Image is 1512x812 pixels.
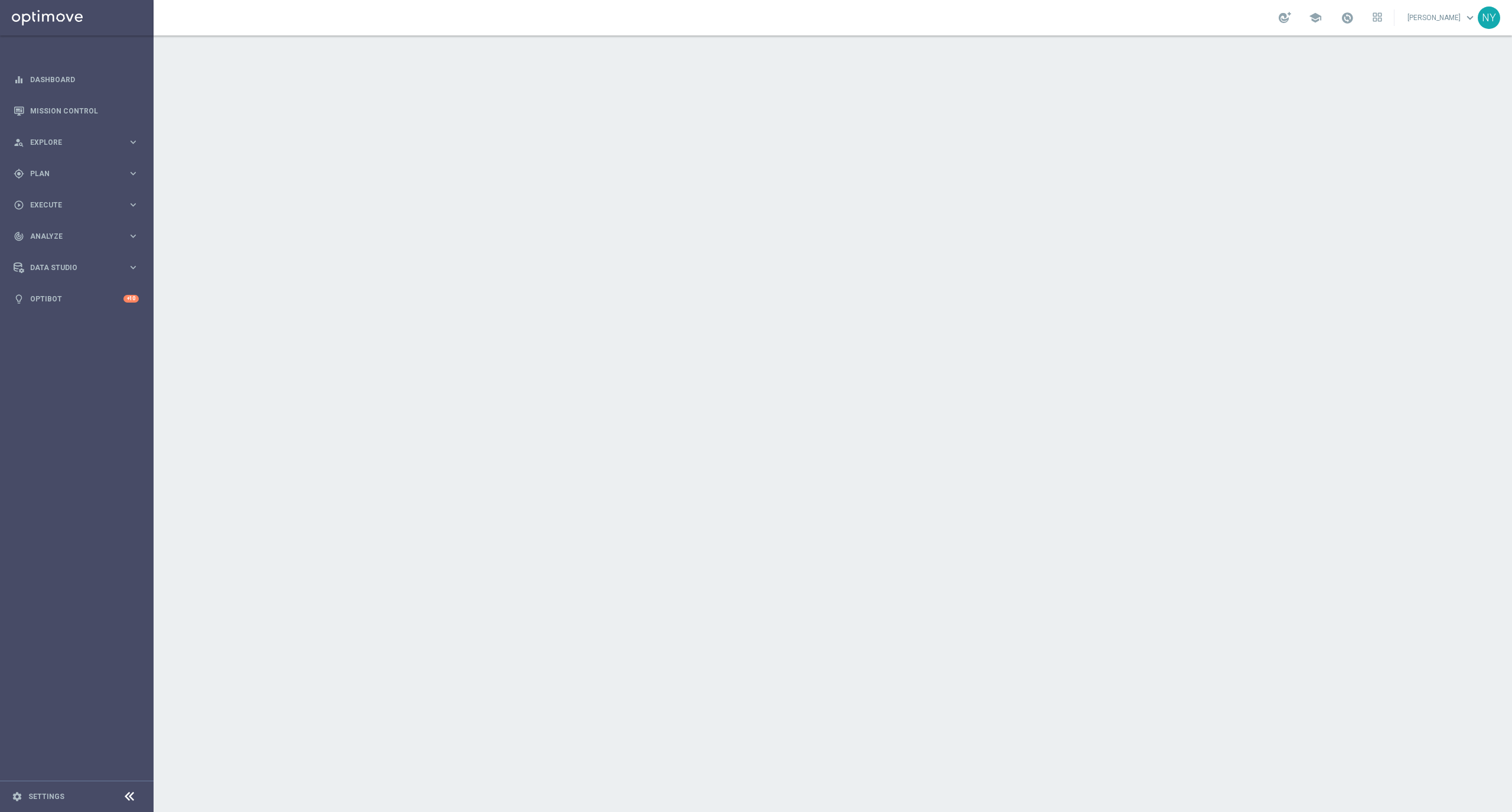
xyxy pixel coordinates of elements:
a: Optibot [30,283,123,314]
div: Analyze [14,231,128,242]
span: keyboard_arrow_down [1464,11,1477,24]
i: keyboard_arrow_right [128,137,139,148]
div: NY [1478,7,1500,29]
i: person_search [14,137,24,148]
i: keyboard_arrow_right [128,199,139,210]
div: Dashboard [14,64,139,95]
button: Data Studio keyboard_arrow_right [13,263,139,272]
i: settings [12,791,22,802]
div: Mission Control [14,95,139,126]
button: track_changes Analyze keyboard_arrow_right [13,232,139,241]
div: Data Studio [14,262,128,273]
i: keyboard_arrow_right [128,230,139,242]
a: Mission Control [30,95,139,126]
button: person_search Explore keyboard_arrow_right [13,138,139,147]
i: track_changes [14,231,24,242]
div: Execute [14,200,128,210]
button: gps_fixed Plan keyboard_arrow_right [13,169,139,178]
div: +10 [123,295,139,303]
span: Plan [30,170,128,177]
a: Dashboard [30,64,139,95]
i: play_circle_outline [14,200,24,210]
i: lightbulb [14,294,24,304]
span: Analyze [30,233,128,240]
span: Execute [30,202,128,209]
span: Data Studio [30,264,128,271]
span: school [1309,11,1322,24]
i: equalizer [14,74,24,85]
div: Optibot [14,283,139,314]
i: keyboard_arrow_right [128,168,139,179]
button: play_circle_outline Execute keyboard_arrow_right [13,200,139,210]
i: gps_fixed [14,168,24,179]
button: equalizer Dashboard [13,75,139,85]
button: Mission Control [13,106,139,116]
div: Plan [14,168,128,179]
i: keyboard_arrow_right [128,262,139,273]
a: Settings [28,793,64,800]
button: lightbulb Optibot +10 [13,294,139,304]
a: [PERSON_NAME]keyboard_arrow_down [1406,9,1478,27]
div: Explore [14,137,128,148]
span: Explore [30,139,128,146]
